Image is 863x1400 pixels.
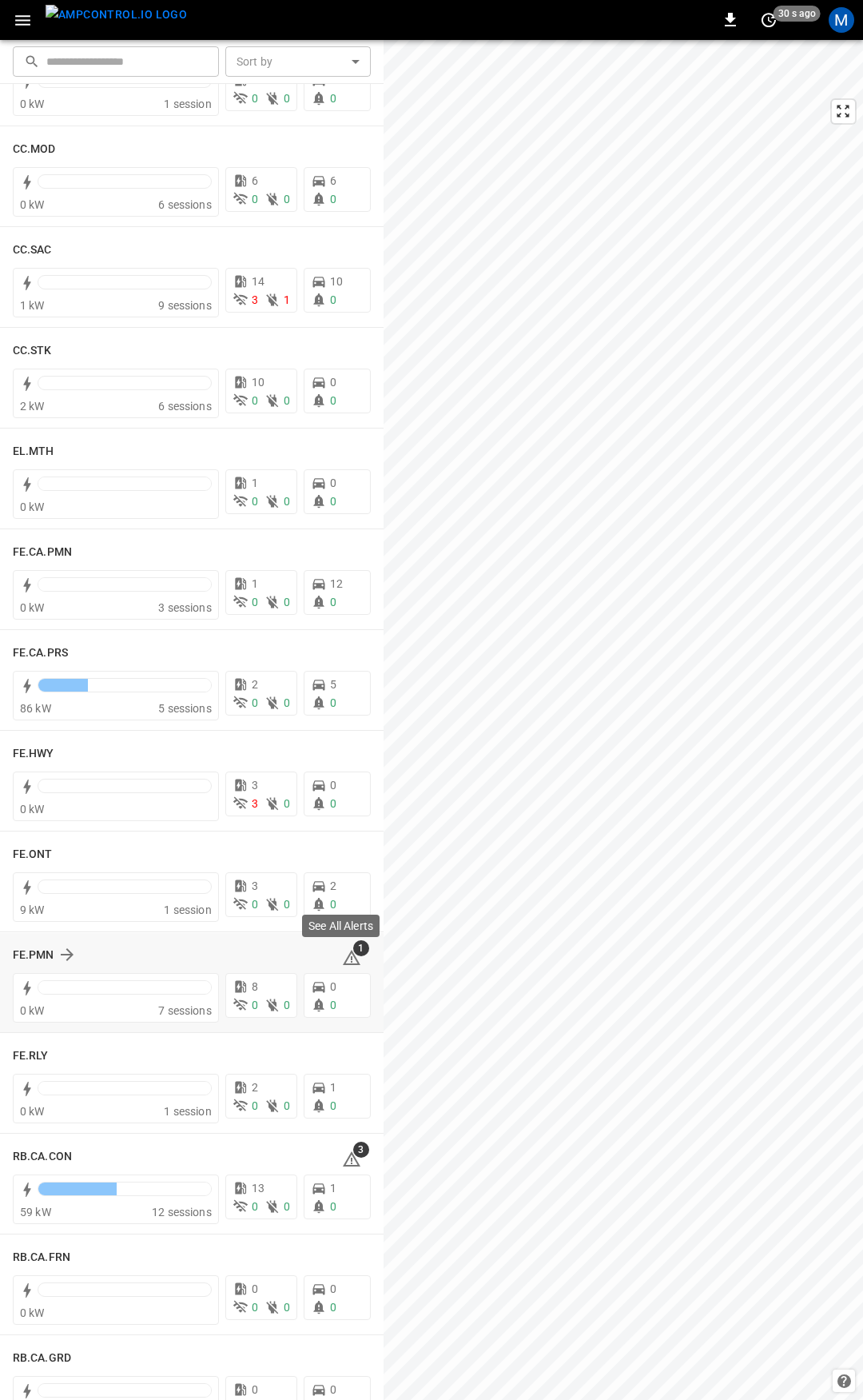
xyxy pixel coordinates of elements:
[20,98,45,110] span: 0 kW
[330,1099,336,1112] span: 0
[330,879,336,892] span: 2
[284,394,290,407] span: 0
[252,1383,258,1396] span: 0
[330,394,336,407] span: 0
[330,898,336,911] span: 0
[330,1081,336,1094] span: 1
[330,596,336,608] span: 0
[252,275,264,288] span: 14
[252,495,258,508] span: 0
[252,1200,258,1213] span: 0
[20,501,45,513] span: 0 kW
[353,1142,369,1158] span: 3
[13,1249,70,1266] h6: RB.CA.FRN
[284,797,290,810] span: 0
[284,1099,290,1112] span: 0
[13,1148,72,1166] h6: RB.CA.CON
[20,198,45,211] span: 0 kW
[330,1301,336,1314] span: 0
[330,1282,336,1295] span: 0
[252,293,258,306] span: 3
[13,1350,71,1367] h6: RB.CA.GRD
[330,1383,336,1396] span: 0
[330,696,336,709] span: 0
[284,596,290,608] span: 0
[20,1306,45,1319] span: 0 kW
[330,174,336,187] span: 6
[284,495,290,508] span: 0
[330,495,336,508] span: 0
[20,601,45,614] span: 0 kW
[164,1105,211,1118] span: 1 session
[252,1282,258,1295] span: 0
[330,1200,336,1213] span: 0
[252,577,258,590] span: 1
[252,174,258,187] span: 6
[13,745,54,763] h6: FE.HWY
[20,400,45,413] span: 2 kW
[284,92,290,105] span: 0
[330,477,336,489] span: 0
[13,544,72,561] h6: FE.CA.PMN
[20,702,51,715] span: 86 kW
[13,1047,49,1065] h6: FE.RLY
[252,1182,264,1195] span: 13
[164,903,211,916] span: 1 session
[284,193,290,205] span: 0
[330,678,336,691] span: 5
[330,1182,336,1195] span: 1
[330,779,336,792] span: 0
[284,293,290,306] span: 1
[13,241,52,259] h6: CC.SAC
[252,696,258,709] span: 0
[158,1004,212,1017] span: 7 sessions
[20,903,45,916] span: 9 kW
[252,797,258,810] span: 3
[330,797,336,810] span: 0
[330,275,343,288] span: 10
[330,980,336,993] span: 0
[284,696,290,709] span: 0
[330,293,336,306] span: 0
[20,1206,51,1219] span: 59 kW
[20,1004,45,1017] span: 0 kW
[13,141,56,158] h6: CC.MOD
[252,879,258,892] span: 3
[252,898,258,911] span: 0
[330,577,343,590] span: 12
[774,6,821,22] span: 30 s ago
[330,193,336,205] span: 0
[252,980,258,993] span: 8
[353,940,369,956] span: 1
[284,1200,290,1213] span: 0
[13,846,53,864] h6: FE.ONT
[20,1105,45,1118] span: 0 kW
[252,92,258,105] span: 0
[308,918,373,934] p: See All Alerts
[158,601,212,614] span: 3 sessions
[252,999,258,1011] span: 0
[330,92,336,105] span: 0
[20,299,45,312] span: 1 kW
[756,7,781,33] button: set refresh interval
[158,299,212,312] span: 9 sessions
[13,644,68,662] h6: FE.CA.PRS
[829,7,854,33] div: profile-icon
[164,98,211,110] span: 1 session
[13,342,52,360] h6: CC.STK
[284,999,290,1011] span: 0
[284,898,290,911] span: 0
[284,1301,290,1314] span: 0
[252,779,258,792] span: 3
[46,5,187,25] img: ampcontrol.io logo
[330,376,336,389] span: 0
[384,40,863,1400] canvas: Map
[158,400,212,413] span: 6 sessions
[13,947,54,964] h6: FE.PMN
[158,702,212,715] span: 5 sessions
[252,1081,258,1094] span: 2
[13,443,54,461] h6: EL.MTH
[252,477,258,489] span: 1
[252,376,264,389] span: 10
[252,678,258,691] span: 2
